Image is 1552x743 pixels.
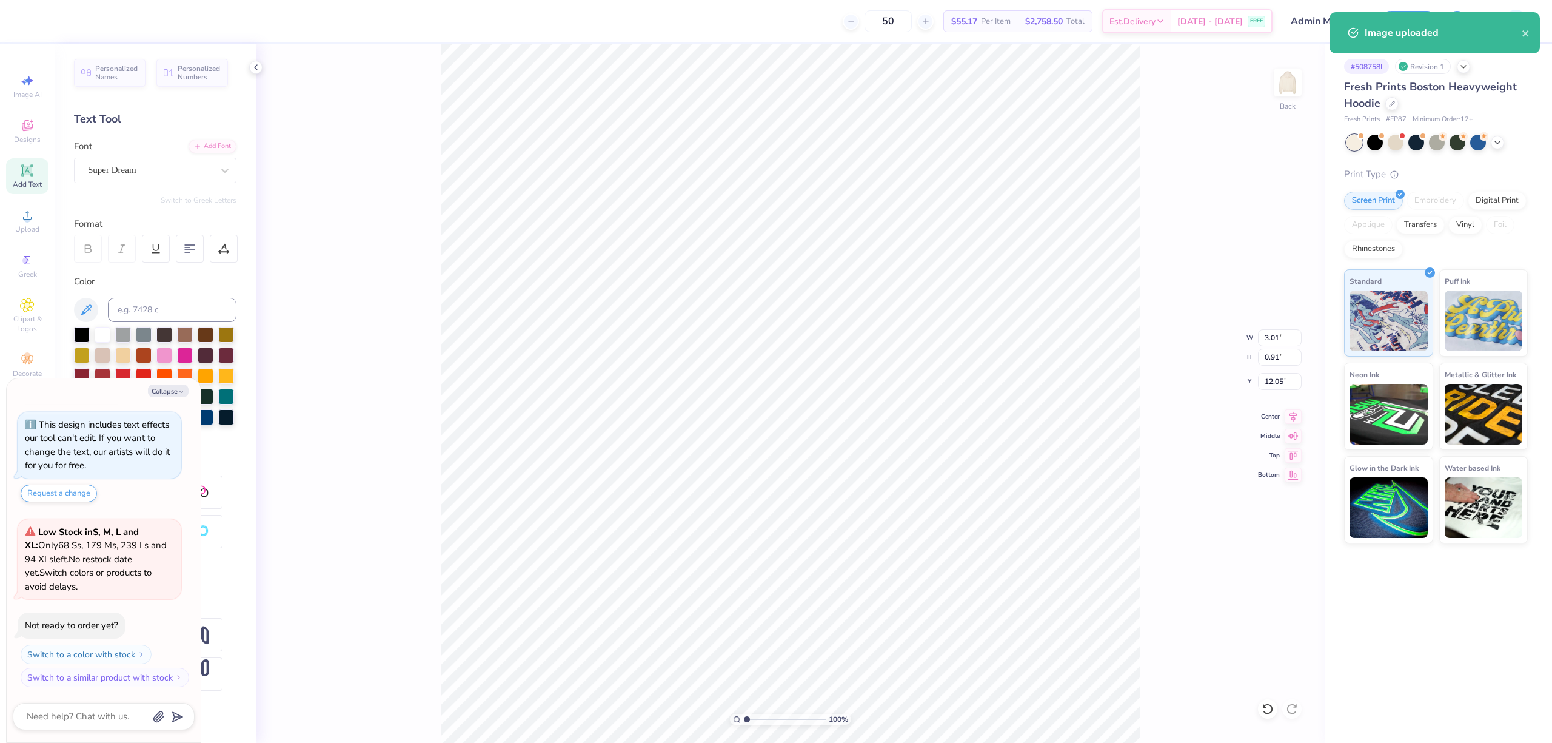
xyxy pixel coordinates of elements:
span: Upload [15,224,39,234]
img: Switch to a color with stock [138,651,145,658]
div: Format [74,217,238,231]
button: Request a change [21,485,97,502]
div: Rhinestones [1344,240,1403,258]
div: Print Type [1344,167,1528,181]
button: Collapse [148,385,189,397]
span: Total [1066,15,1085,28]
img: Glow in the Dark Ink [1350,477,1428,538]
button: close [1522,25,1530,40]
span: No restock date yet. [25,553,132,579]
span: Greek [18,269,37,279]
label: Font [74,140,92,153]
input: – – [865,10,912,32]
div: Digital Print [1468,192,1527,210]
div: # 508758I [1344,59,1389,74]
span: Bottom [1258,471,1280,479]
div: Screen Print [1344,192,1403,210]
button: Switch to a color with stock [21,645,152,664]
span: # FP87 [1386,115,1406,125]
span: Clipart & logos [6,314,48,334]
div: Back [1280,101,1296,112]
img: Metallic & Glitter Ink [1445,384,1523,445]
span: Personalized Names [95,64,138,81]
span: Decorate [13,369,42,378]
div: Image uploaded [1365,25,1522,40]
div: Vinyl [1448,216,1482,234]
span: Fresh Prints [1344,115,1380,125]
span: Top [1258,451,1280,460]
input: e.g. 7428 c [108,298,236,322]
span: Minimum Order: 12 + [1413,115,1473,125]
span: FREE [1250,17,1263,25]
span: 100 % [829,714,848,725]
span: Center [1258,412,1280,421]
span: Water based Ink [1445,462,1500,474]
button: Switch to Greek Letters [161,195,236,205]
img: Water based Ink [1445,477,1523,538]
img: Puff Ink [1445,291,1523,351]
div: Transfers [1396,216,1445,234]
div: Text Tool [74,111,236,127]
span: Personalized Numbers [178,64,221,81]
span: Designs [14,135,41,144]
div: This design includes text effects our tool can't edit. If you want to change the text, our artist... [25,419,170,472]
button: Switch to a similar product with stock [21,668,189,687]
div: Applique [1344,216,1393,234]
span: Per Item [981,15,1011,28]
span: Image AI [13,90,42,99]
div: Foil [1486,216,1514,234]
div: Add Font [189,140,236,153]
div: Embroidery [1406,192,1464,210]
span: $55.17 [951,15,977,28]
span: Est. Delivery [1109,15,1156,28]
span: Fresh Prints Boston Heavyweight Hoodie [1344,79,1517,110]
img: Standard [1350,291,1428,351]
span: $2,758.50 [1025,15,1063,28]
span: Metallic & Glitter Ink [1445,368,1516,381]
span: Neon Ink [1350,368,1379,381]
span: Standard [1350,275,1382,287]
strong: Low Stock in S, M, L and XL : [25,526,139,552]
input: Untitled Design [1282,9,1371,33]
div: Revision 1 [1395,59,1451,74]
span: Glow in the Dark Ink [1350,462,1419,474]
div: Not ready to order yet? [25,619,118,631]
span: [DATE] - [DATE] [1177,15,1243,28]
img: Neon Ink [1350,384,1428,445]
span: Middle [1258,432,1280,440]
img: Switch to a similar product with stock [175,674,182,681]
img: Back [1276,70,1300,95]
span: Only 68 Ss, 179 Ms, 239 Ls and 94 XLs left. Switch colors or products to avoid delays. [25,526,167,593]
span: Puff Ink [1445,275,1470,287]
div: Color [74,275,236,289]
span: Add Text [13,180,42,189]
